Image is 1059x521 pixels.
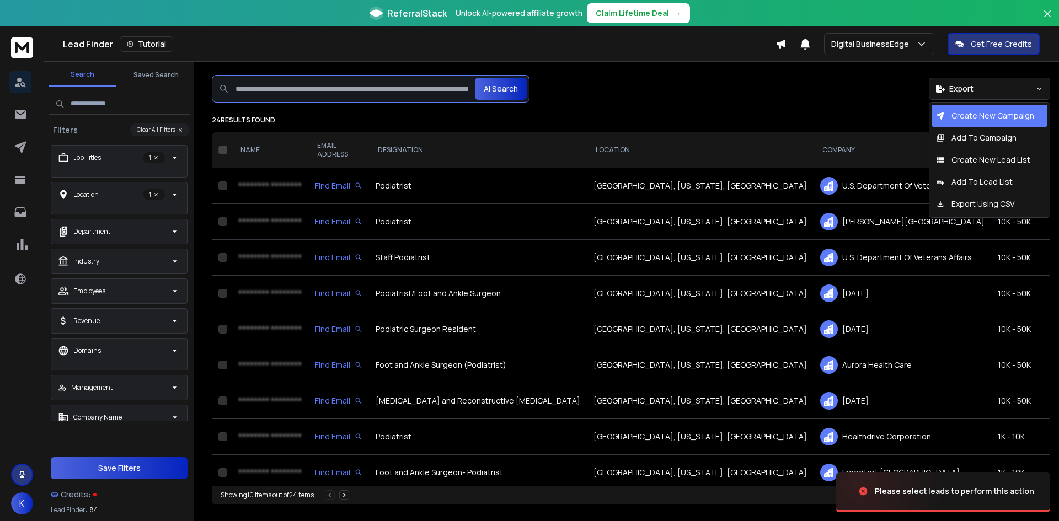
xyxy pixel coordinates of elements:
[991,455,1046,491] td: 1K - 10K
[949,174,1015,190] p: Add To Lead List
[820,177,985,195] div: U.S. Department Of Veterans Affairs
[120,36,173,52] button: Tutorial
[949,196,1017,212] p: Export Using CSV
[1040,7,1055,33] button: Close banner
[587,419,814,455] td: [GEOGRAPHIC_DATA], [US_STATE], [GEOGRAPHIC_DATA]
[49,63,116,87] button: Search
[369,419,587,455] td: Podiatrist
[73,257,99,266] p: Industry
[232,132,308,168] th: NAME
[369,168,587,204] td: Podiatrist
[820,392,985,410] div: [DATE]
[991,204,1046,240] td: 10K - 50K
[369,455,587,491] td: Foot and Ankle Surgeon- Podiatrist
[587,168,814,204] td: [GEOGRAPHIC_DATA], [US_STATE], [GEOGRAPHIC_DATA]
[949,83,974,94] span: Export
[49,125,82,136] h3: Filters
[315,431,362,442] div: Find Email
[369,347,587,383] td: Foot and Ankle Surgeon (Podiatrist)
[315,252,362,263] div: Find Email
[369,204,587,240] td: Podiatrist
[587,455,814,491] td: [GEOGRAPHIC_DATA], [US_STATE], [GEOGRAPHIC_DATA]
[820,464,985,481] div: Froedtert [GEOGRAPHIC_DATA]
[73,346,101,355] p: Domains
[991,311,1046,347] td: 10K - 50K
[212,116,1050,125] p: 24 results found
[587,204,814,240] td: [GEOGRAPHIC_DATA], [US_STATE], [GEOGRAPHIC_DATA]
[587,3,690,23] button: Claim Lifetime Deal→
[456,8,582,19] p: Unlock AI-powered affiliate growth
[991,240,1046,276] td: 10K - 50K
[73,316,100,325] p: Revenue
[387,7,447,20] span: ReferralStack
[315,324,362,335] div: Find Email
[315,359,362,370] div: Find Email
[820,320,985,338] div: [DATE]
[814,132,991,168] th: COMPANY
[991,419,1046,455] td: 1K - 10K
[820,284,985,302] div: [DATE]
[130,123,190,136] button: Clear All Filters
[991,347,1046,383] td: 10K - 50K
[315,288,362,299] div: Find Email
[11,492,33,514] button: K
[369,240,587,276] td: Staff Podiatrist
[315,467,362,478] div: Find Email
[820,428,985,445] div: Healthdrive Corporation
[73,153,101,162] p: Job Titles
[73,190,99,199] p: Location
[51,457,188,479] button: Save Filters
[587,276,814,311] td: [GEOGRAPHIC_DATA], [US_STATE], [GEOGRAPHIC_DATA]
[369,311,587,347] td: Podiatric Surgeon Resident
[875,486,1034,497] div: Please select leads to perform this action
[143,152,165,163] p: 1
[991,276,1046,311] td: 10K - 50K
[831,39,913,50] p: Digital BusinessEdge
[315,180,362,191] div: Find Email
[587,132,814,168] th: LOCATION
[73,287,105,296] p: Employees
[369,276,587,311] td: Podiatrist/Foot and Ankle Surgeon
[949,108,1036,123] p: Create New Campaign
[949,130,1019,146] p: Add To Campaign
[89,506,98,514] span: 84
[587,240,814,276] td: [GEOGRAPHIC_DATA], [US_STATE], [GEOGRAPHIC_DATA]
[73,227,110,236] p: Department
[369,132,587,168] th: DESIGNATION
[315,216,362,227] div: Find Email
[836,461,946,521] img: image
[122,64,190,86] button: Saved Search
[308,132,369,168] th: EMAIL ADDRESS
[221,491,314,499] div: Showing 10 items out of 24 items
[475,78,527,100] button: AI Search
[587,347,814,383] td: [GEOGRAPHIC_DATA], [US_STATE], [GEOGRAPHIC_DATA]
[73,413,122,422] p: Company Name
[143,189,165,200] p: 1
[673,8,681,19] span: →
[369,383,587,419] td: [MEDICAL_DATA] and Reconstructive [MEDICAL_DATA]
[587,311,814,347] td: [GEOGRAPHIC_DATA], [US_STATE], [GEOGRAPHIC_DATA]
[949,152,1033,168] p: Create New Lead List
[820,213,985,230] div: [PERSON_NAME][GEOGRAPHIC_DATA]
[315,395,362,406] div: Find Email
[971,39,1032,50] p: Get Free Credits
[71,383,113,392] p: Management
[820,249,985,266] div: U.S. Department Of Veterans Affairs
[63,36,775,52] div: Lead Finder
[61,489,91,500] span: Credits:
[51,506,87,514] p: Lead Finder:
[51,484,188,506] a: Credits:
[820,356,985,374] div: Aurora Health Care
[587,383,814,419] td: [GEOGRAPHIC_DATA], [US_STATE], [GEOGRAPHIC_DATA]
[948,33,1040,55] button: Get Free Credits
[991,383,1046,419] td: 10K - 50K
